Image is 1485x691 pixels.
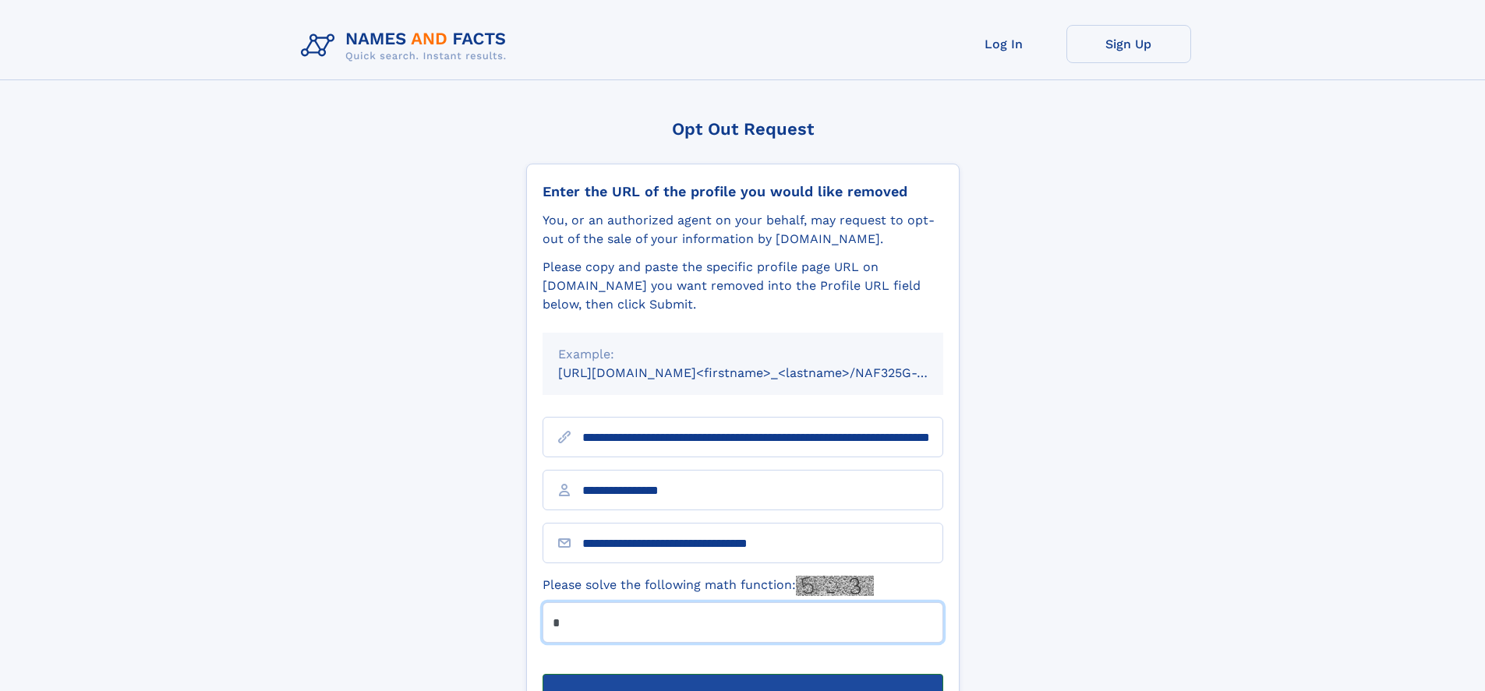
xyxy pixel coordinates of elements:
[543,258,943,314] div: Please copy and paste the specific profile page URL on [DOMAIN_NAME] you want removed into the Pr...
[543,211,943,249] div: You, or an authorized agent on your behalf, may request to opt-out of the sale of your informatio...
[543,576,874,596] label: Please solve the following math function:
[543,183,943,200] div: Enter the URL of the profile you would like removed
[558,365,973,380] small: [URL][DOMAIN_NAME]<firstname>_<lastname>/NAF325G-xxxxxxxx
[942,25,1066,63] a: Log In
[526,119,960,139] div: Opt Out Request
[295,25,519,67] img: Logo Names and Facts
[558,345,928,364] div: Example:
[1066,25,1191,63] a: Sign Up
